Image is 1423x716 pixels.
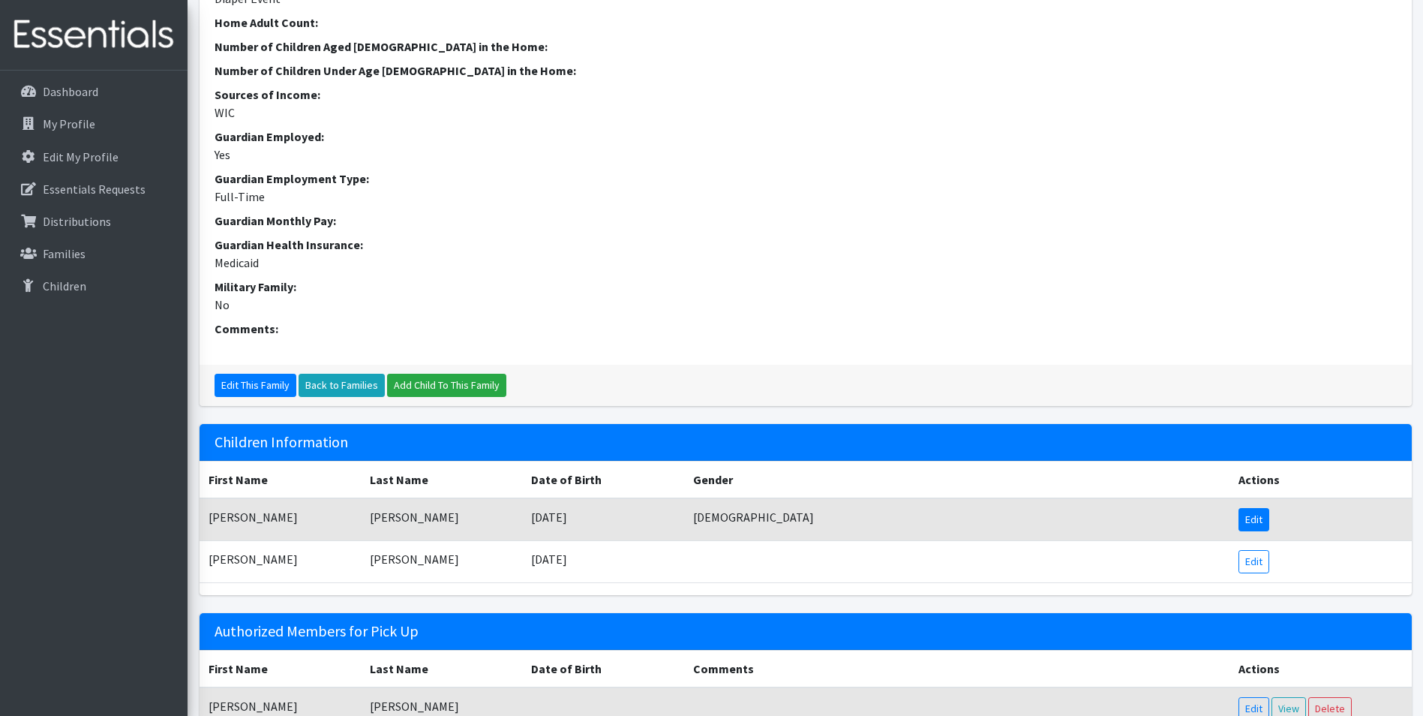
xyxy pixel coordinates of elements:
dd: Yes [215,146,1397,164]
dt: Guardian Monthly Pay: [215,212,1397,230]
p: Families [43,246,86,261]
th: Comments [684,650,1229,687]
dt: Number of Children Aged [DEMOGRAPHIC_DATA] in the Home: [215,38,1397,56]
a: Edit My Profile [6,142,182,172]
td: [PERSON_NAME] [200,540,361,582]
a: My Profile [6,109,182,139]
th: First Name [200,650,361,687]
p: Children [43,278,86,293]
a: Essentials Requests [6,174,182,204]
th: Date of Birth [522,461,683,498]
dt: Guardian Employed: [215,128,1397,146]
img: HumanEssentials [6,10,182,60]
th: Last Name [361,461,522,498]
dt: Number of Children Under Age [DEMOGRAPHIC_DATA] in the Home: [215,62,1397,80]
p: My Profile [43,116,95,131]
a: Distributions [6,206,182,236]
dt: Comments: [215,320,1397,338]
p: Distributions [43,214,111,229]
td: [DEMOGRAPHIC_DATA] [684,498,1229,541]
a: Children [6,271,182,301]
dd: WIC [215,104,1397,122]
th: Actions [1229,461,1411,498]
dt: Sources of Income: [215,86,1397,104]
a: Back to Families [299,374,385,397]
th: First Name [200,461,361,498]
p: Edit My Profile [43,149,119,164]
td: [DATE] [522,498,683,541]
td: [PERSON_NAME] [361,540,522,582]
th: Date of Birth [522,650,683,687]
dd: Full-Time [215,188,1397,206]
dt: Guardian Employment Type: [215,170,1397,188]
dt: Guardian Health Insurance: [215,236,1397,254]
th: Gender [684,461,1229,498]
a: Dashboard [6,77,182,107]
dt: Home Adult Count: [215,14,1397,32]
td: [PERSON_NAME] [200,498,361,541]
h5: Children Information [200,424,1412,461]
p: Essentials Requests [43,182,146,197]
td: [PERSON_NAME] [361,498,522,541]
dt: Military Family: [215,278,1397,296]
dd: Medicaid [215,254,1397,272]
h5: Authorized Members for Pick Up [200,613,1412,650]
dd: No [215,296,1397,314]
a: Families [6,239,182,269]
p: Dashboard [43,84,98,99]
th: Actions [1229,650,1411,687]
a: Edit [1238,550,1269,573]
td: [DATE] [522,540,683,582]
a: Edit This Family [215,374,296,397]
a: Edit [1238,508,1269,531]
th: Last Name [361,650,522,687]
a: Add Child To This Family [387,374,506,397]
